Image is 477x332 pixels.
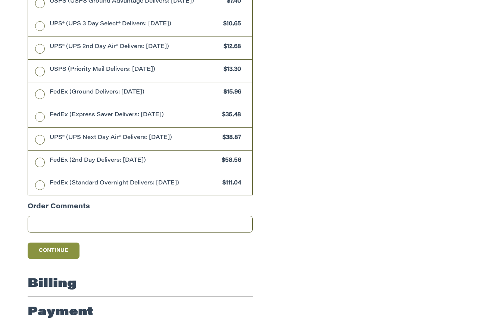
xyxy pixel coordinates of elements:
button: Continue [28,243,80,259]
span: FedEx (Express Saver Delivers: [DATE]) [50,111,219,120]
span: $111.04 [219,179,241,188]
span: UPS® (UPS Next Day Air® Delivers: [DATE]) [50,134,219,142]
span: $10.65 [220,20,241,29]
h2: Payment [28,305,93,320]
span: FedEx (Ground Delivers: [DATE]) [50,88,220,97]
span: UPS® (UPS 3 Day Select® Delivers: [DATE]) [50,20,220,29]
legend: Order Comments [28,202,90,216]
span: $35.48 [219,111,241,120]
span: $58.56 [218,156,241,165]
span: $38.87 [219,134,241,142]
span: USPS (Priority Mail Delivers: [DATE]) [50,66,220,74]
span: $12.68 [220,43,241,51]
h2: Billing [28,276,77,291]
span: UPS® (UPS 2nd Day Air® Delivers: [DATE]) [50,43,220,51]
span: $13.30 [220,66,241,74]
span: $15.96 [220,88,241,97]
span: FedEx (2nd Day Delivers: [DATE]) [50,156,218,165]
span: FedEx (Standard Overnight Delivers: [DATE]) [50,179,219,188]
